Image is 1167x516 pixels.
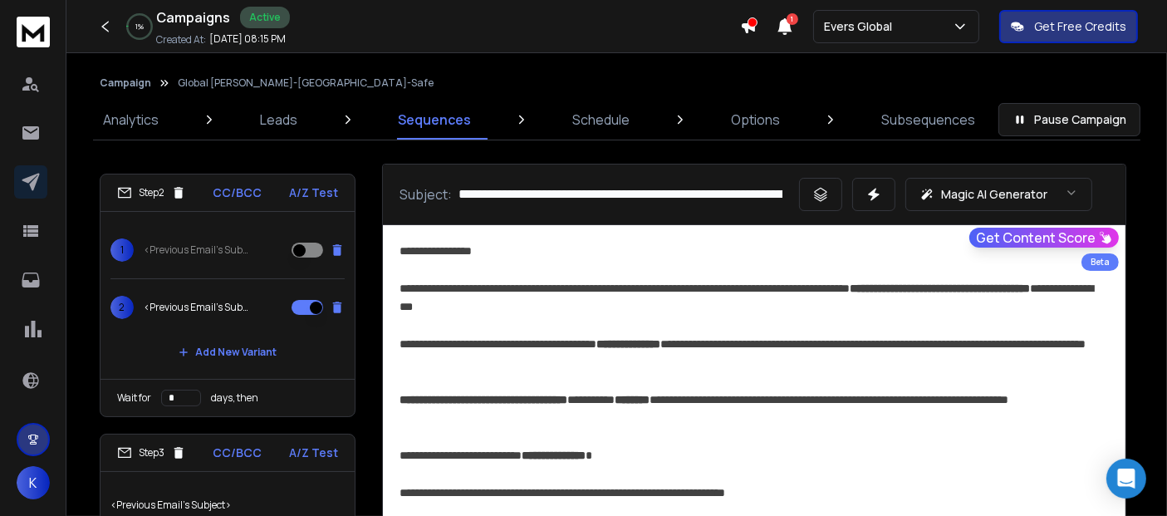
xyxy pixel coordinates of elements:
[400,184,452,204] p: Subject:
[135,22,144,32] p: 1 %
[871,100,985,140] a: Subsequences
[17,466,50,499] button: K
[63,98,149,109] div: Domain Overview
[117,185,186,200] div: Step 2
[213,445,262,461] p: CC/BCC
[103,110,159,130] p: Analytics
[209,32,286,46] p: [DATE] 08:15 PM
[787,13,798,25] span: 1
[881,110,975,130] p: Subsequences
[260,110,297,130] p: Leads
[211,391,258,405] p: days, then
[165,336,290,369] button: Add New Variant
[100,174,355,417] li: Step2CC/BCCA/Z Test1<Previous Email's Subject>2<Previous Email's Subject>Add New VariantWait ford...
[905,178,1092,211] button: Magic AI Generator
[572,110,630,130] p: Schedule
[156,7,230,27] h1: Campaigns
[156,33,206,47] p: Created At:
[969,228,1119,248] button: Get Content Score
[240,7,290,28] div: Active
[941,186,1047,203] p: Magic AI Generator
[27,27,40,40] img: logo_orange.svg
[117,445,186,460] div: Step 3
[731,110,780,130] p: Options
[43,43,118,57] div: Domain: [URL]
[47,27,81,40] div: v 4.0.25
[110,296,134,319] span: 2
[184,98,280,109] div: Keywords by Traffic
[1081,253,1119,271] div: Beta
[144,301,250,314] p: <Previous Email's Subject>
[399,110,472,130] p: Sequences
[289,445,338,461] p: A/Z Test
[45,96,58,110] img: tab_domain_overview_orange.svg
[289,184,338,201] p: A/Z Test
[165,96,179,110] img: tab_keywords_by_traffic_grey.svg
[93,100,169,140] a: Analytics
[17,17,50,47] img: logo
[999,10,1138,43] button: Get Free Credits
[389,100,482,140] a: Sequences
[144,243,250,257] p: <Previous Email's Subject>
[27,43,40,57] img: website_grey.svg
[1034,18,1126,35] p: Get Free Credits
[178,76,434,90] p: Global [PERSON_NAME]-[GEOGRAPHIC_DATA]-Safe
[250,100,307,140] a: Leads
[213,184,262,201] p: CC/BCC
[110,238,134,262] span: 1
[998,103,1140,136] button: Pause Campaign
[1106,459,1146,499] div: Open Intercom Messenger
[721,100,790,140] a: Options
[824,18,899,35] p: Evers Global
[562,100,640,140] a: Schedule
[117,391,151,405] p: Wait for
[100,76,151,90] button: Campaign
